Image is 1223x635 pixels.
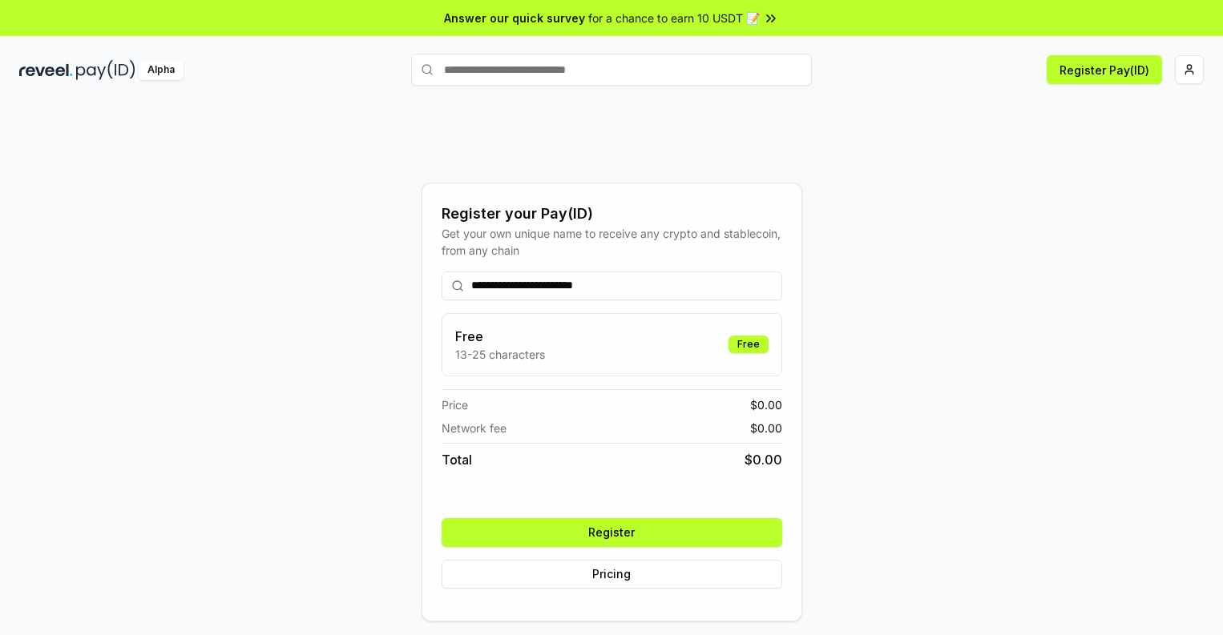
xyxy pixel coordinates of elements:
[750,396,782,413] span: $ 0.00
[745,450,782,469] span: $ 0.00
[455,327,545,346] h3: Free
[76,60,135,80] img: pay_id
[19,60,73,80] img: reveel_dark
[442,225,782,259] div: Get your own unique name to receive any crypto and stablecoin, from any chain
[750,420,782,436] span: $ 0.00
[455,346,545,363] p: 13-25 characters
[442,396,468,413] span: Price
[1047,55,1162,84] button: Register Pay(ID)
[139,60,184,80] div: Alpha
[442,560,782,589] button: Pricing
[442,203,782,225] div: Register your Pay(ID)
[442,518,782,547] button: Register
[729,336,769,353] div: Free
[442,420,507,436] span: Network fee
[588,10,760,26] span: for a chance to earn 10 USDT 📝
[444,10,585,26] span: Answer our quick survey
[442,450,472,469] span: Total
